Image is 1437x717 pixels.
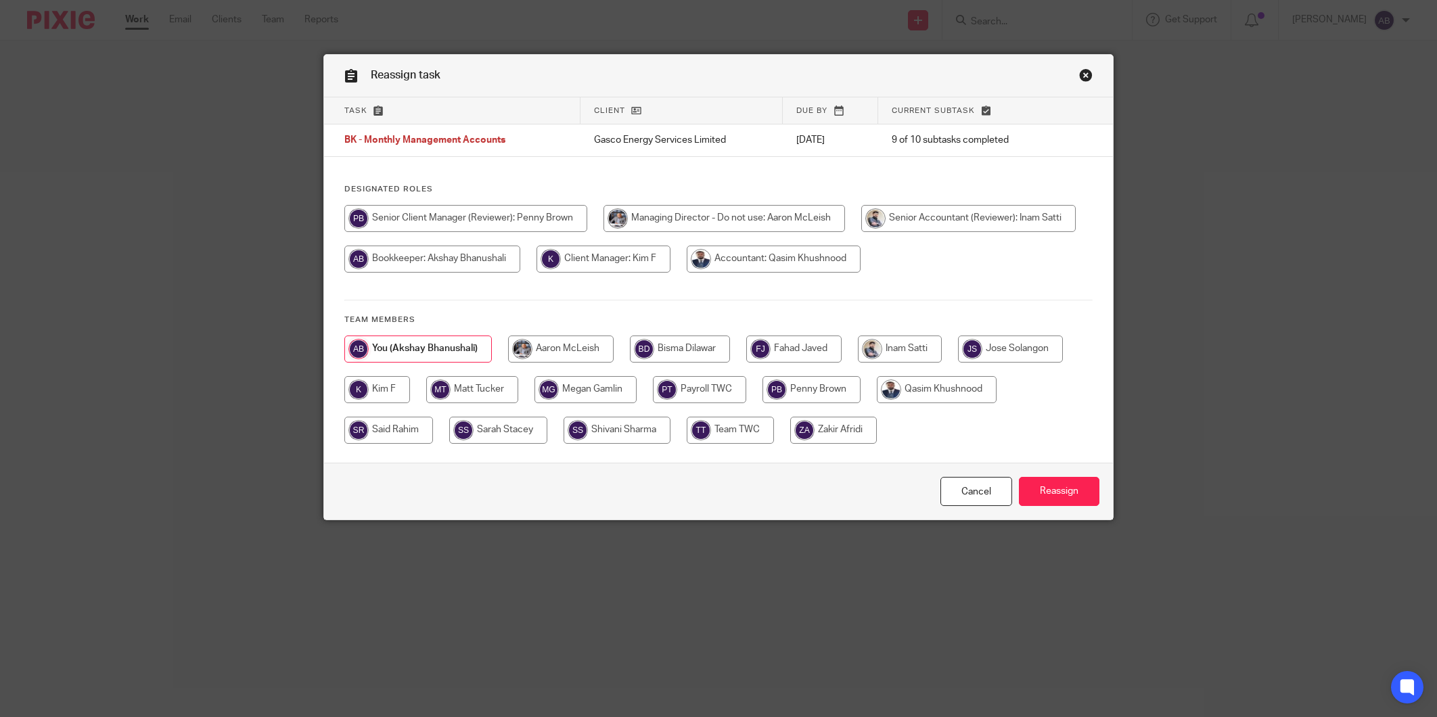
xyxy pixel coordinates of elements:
[594,107,625,114] span: Client
[892,107,975,114] span: Current subtask
[940,477,1012,506] a: Close this dialog window
[796,107,827,114] span: Due by
[1079,68,1093,87] a: Close this dialog window
[1019,477,1099,506] input: Reassign
[796,133,865,147] p: [DATE]
[371,70,440,80] span: Reassign task
[878,124,1062,157] td: 9 of 10 subtasks completed
[594,133,769,147] p: Gasco Energy Services Limited
[344,315,1093,325] h4: Team members
[344,107,367,114] span: Task
[344,136,505,145] span: BK - Monthly Management Accounts
[344,184,1093,195] h4: Designated Roles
